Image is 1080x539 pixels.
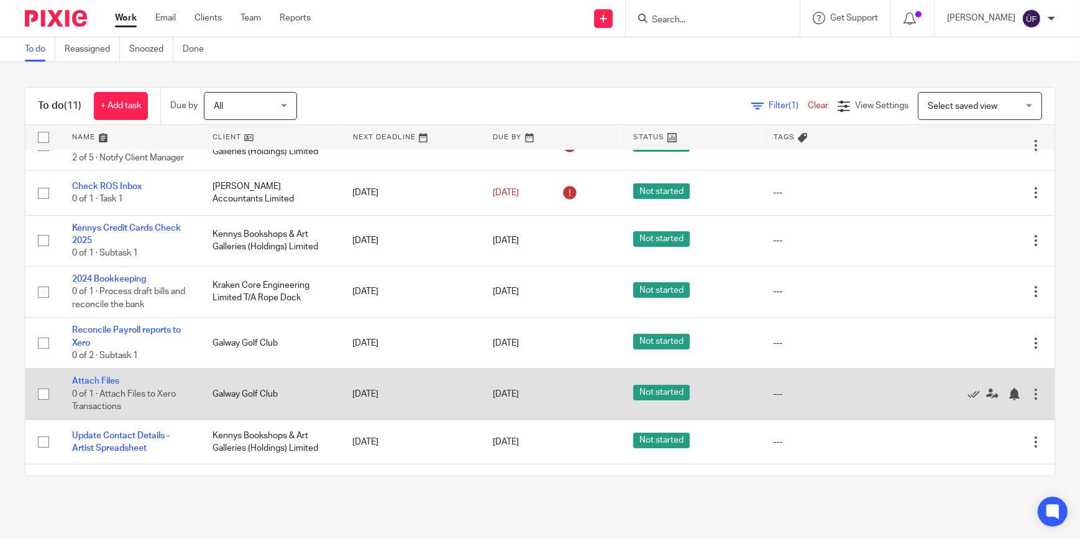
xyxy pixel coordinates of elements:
[340,171,480,215] td: [DATE]
[340,464,480,509] td: [DATE]
[773,234,902,247] div: ---
[633,231,690,247] span: Not started
[25,10,87,27] img: Pixie
[340,318,480,369] td: [DATE]
[194,12,222,24] a: Clients
[72,275,146,283] a: 2024 Bookkeeping
[129,37,173,62] a: Snoozed
[170,99,198,112] p: Due by
[947,12,1015,24] p: [PERSON_NAME]
[240,12,261,24] a: Team
[200,464,341,509] td: [PERSON_NAME] T/A Business Online Learning
[72,390,176,412] span: 0 of 1 · Attach Files to Xero Transactions
[769,101,808,110] span: Filter
[830,14,878,22] span: Get Support
[633,334,690,349] span: Not started
[200,369,341,420] td: Galway Golf Club
[340,369,480,420] td: [DATE]
[773,436,902,448] div: ---
[808,101,828,110] a: Clear
[340,215,480,266] td: [DATE]
[928,102,997,111] span: Select saved view
[200,266,341,317] td: Kraken Core Engineering Limited T/A Rope Dock
[340,266,480,317] td: [DATE]
[65,37,120,62] a: Reassigned
[651,15,762,26] input: Search
[72,249,138,257] span: 0 of 1 · Subtask 1
[773,337,902,349] div: ---
[72,351,138,360] span: 0 of 2 · Subtask 1
[968,388,986,400] a: Mark as done
[633,183,690,199] span: Not started
[773,187,902,199] div: ---
[94,92,148,120] a: + Add task
[789,101,799,110] span: (1)
[340,420,480,464] td: [DATE]
[493,438,519,446] span: [DATE]
[72,431,170,453] a: Update Contact Details - Artist Spreadsheet
[280,12,311,24] a: Reports
[72,224,181,245] a: Kennys Credit Cards Check 2025
[493,236,519,245] span: [DATE]
[214,102,223,111] span: All
[183,37,213,62] a: Done
[855,101,908,110] span: View Settings
[773,388,902,400] div: ---
[72,287,185,309] span: 0 of 1 · Process draft bills and reconcile the bank
[774,134,795,141] span: Tags
[773,285,902,298] div: ---
[1022,9,1041,29] img: svg%3E
[633,282,690,298] span: Not started
[115,12,137,24] a: Work
[72,154,184,162] span: 2 of 5 · Notify Client Manager
[200,420,341,464] td: Kennys Bookshops & Art Galleries (Holdings) Limited
[72,377,119,385] a: Attach Files
[200,171,341,215] td: [PERSON_NAME] Accountants Limited
[633,385,690,400] span: Not started
[72,195,123,203] span: 0 of 1 · Task 1
[155,12,176,24] a: Email
[633,433,690,448] span: Not started
[493,287,519,296] span: [DATE]
[72,182,142,191] a: Check ROS Inbox
[493,188,519,197] span: [DATE]
[25,37,55,62] a: To do
[38,99,81,113] h1: To do
[200,215,341,266] td: Kennys Bookshops & Art Galleries (Holdings) Limited
[200,318,341,369] td: Galway Golf Club
[64,101,81,111] span: (11)
[493,390,519,398] span: [DATE]
[493,339,519,348] span: [DATE]
[72,326,181,347] a: Reconcile Payroll reports to Xero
